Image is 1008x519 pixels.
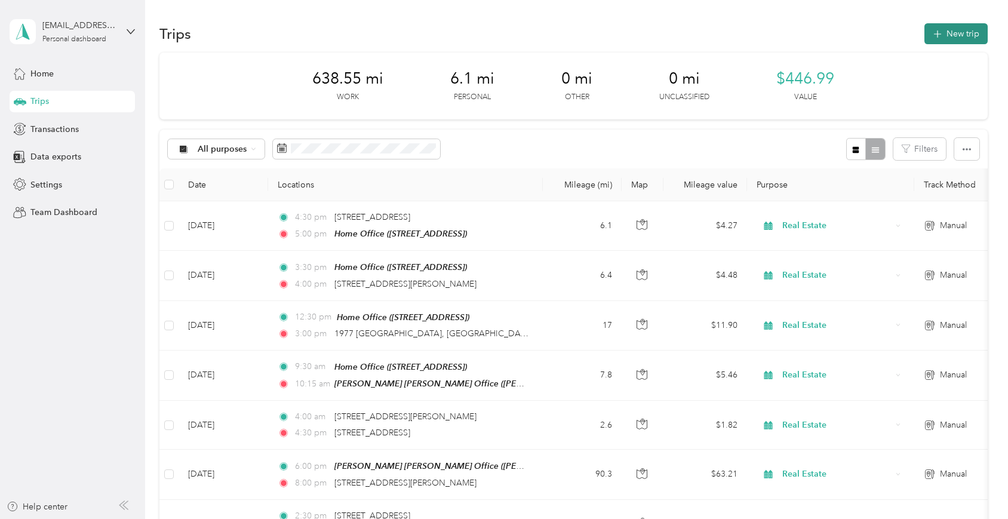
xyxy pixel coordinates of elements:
span: 4:30 pm [295,426,329,440]
span: 4:00 pm [295,278,329,291]
span: Real Estate [782,319,892,332]
th: Purpose [747,168,914,201]
h1: Trips [159,27,191,40]
button: Help center [7,500,67,513]
p: Personal [454,92,491,103]
td: [DATE] [179,301,268,351]
span: Real Estate [782,419,892,432]
span: 12:30 pm [295,311,331,324]
span: $446.99 [776,69,834,88]
th: Locations [268,168,543,201]
td: [DATE] [179,201,268,251]
p: Value [794,92,817,103]
span: Settings [30,179,62,191]
span: 3:00 pm [295,327,329,340]
span: 10:15 am [295,377,329,391]
th: Mileage (mi) [543,168,622,201]
span: All purposes [198,145,247,153]
span: Manual [940,269,967,282]
td: 90.3 [543,450,622,499]
td: 6.4 [543,251,622,300]
button: New trip [924,23,988,44]
th: Mileage value [663,168,747,201]
td: $63.21 [663,450,747,499]
span: Data exports [30,151,81,163]
span: [STREET_ADDRESS] [334,212,410,222]
span: 0 mi [561,69,592,88]
th: Track Method [914,168,998,201]
span: Manual [940,319,967,332]
span: Trips [30,95,49,108]
button: Filters [893,138,946,160]
span: Team Dashboard [30,206,97,219]
span: Home [30,67,54,80]
span: 5:00 pm [295,228,329,241]
span: Real Estate [782,368,892,382]
span: [STREET_ADDRESS][PERSON_NAME] [334,411,477,422]
span: [STREET_ADDRESS][PERSON_NAME] [334,279,477,289]
td: 2.6 [543,401,622,450]
span: Home Office ([STREET_ADDRESS]) [334,262,467,272]
span: Manual [940,368,967,382]
span: Home Office ([STREET_ADDRESS]) [337,312,469,322]
td: [DATE] [179,251,268,300]
p: Other [565,92,589,103]
span: 0 mi [669,69,700,88]
span: 8:00 pm [295,477,329,490]
th: Date [179,168,268,201]
td: $11.90 [663,301,747,351]
td: $5.46 [663,351,747,401]
span: Real Estate [782,468,892,481]
span: Manual [940,419,967,432]
span: 6:00 pm [295,460,329,473]
span: [PERSON_NAME] [PERSON_NAME] Office ([PERSON_NAME] [PERSON_NAME], [STREET_ADDRESS] , [GEOGRAPHIC_D... [334,461,902,471]
span: 638.55 mi [312,69,383,88]
span: 4:30 pm [295,211,329,224]
td: $4.27 [663,201,747,251]
span: Real Estate [782,219,892,232]
td: 6.1 [543,201,622,251]
td: 7.8 [543,351,622,401]
span: [STREET_ADDRESS] [334,428,410,438]
span: Manual [940,468,967,481]
th: Map [622,168,663,201]
div: [EMAIL_ADDRESS][DOMAIN_NAME] [42,19,117,32]
span: 4:00 am [295,410,329,423]
span: 6.1 mi [450,69,494,88]
span: 3:30 pm [295,261,329,274]
td: [DATE] [179,450,268,499]
td: [DATE] [179,351,268,401]
td: $4.48 [663,251,747,300]
span: 9:30 am [295,360,329,373]
span: Home Office ([STREET_ADDRESS]) [334,229,467,238]
p: Work [337,92,359,103]
span: Home Office ([STREET_ADDRESS]) [334,362,467,371]
span: Manual [940,219,967,232]
td: $1.82 [663,401,747,450]
span: [PERSON_NAME] [PERSON_NAME] Office ([PERSON_NAME] [PERSON_NAME], [STREET_ADDRESS] , [GEOGRAPHIC_D... [334,379,902,389]
span: Transactions [30,123,79,136]
div: Personal dashboard [42,36,106,43]
span: [STREET_ADDRESS][PERSON_NAME] [334,478,477,488]
span: 1977 [GEOGRAPHIC_DATA], [GEOGRAPHIC_DATA] [334,328,533,339]
td: [DATE] [179,401,268,450]
p: Unclassified [659,92,709,103]
td: 17 [543,301,622,351]
span: Real Estate [782,269,892,282]
iframe: Everlance-gr Chat Button Frame [941,452,1008,519]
